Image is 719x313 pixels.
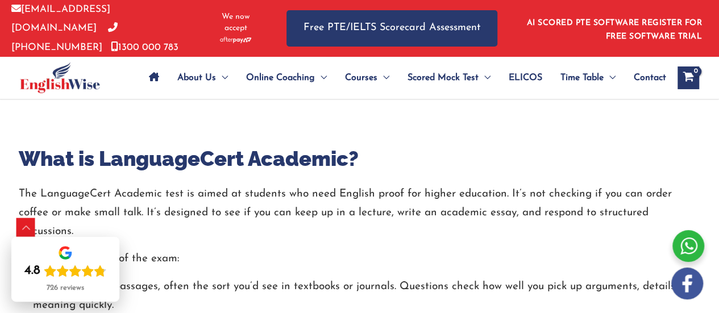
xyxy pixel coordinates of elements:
[678,66,699,89] a: View Shopping Cart, empty
[509,58,542,98] span: ELICOS
[671,268,703,299] img: white-facebook.png
[47,283,84,293] div: 726 reviews
[408,58,479,98] span: Scored Mock Test
[213,11,258,34] span: We now accept
[24,263,106,279] div: Rating: 4.8 out of 5
[315,58,327,98] span: Menu Toggle
[551,58,625,98] a: Time TableMenu Toggle
[11,5,110,33] a: [EMAIL_ADDRESS][DOMAIN_NAME]
[220,37,251,43] img: Afterpay-Logo
[520,10,708,47] aside: Header Widget 1
[237,58,336,98] a: Online CoachingMenu Toggle
[560,58,604,98] span: Time Table
[168,58,237,98] a: About UsMenu Toggle
[177,58,216,98] span: About Us
[634,58,666,98] span: Contact
[24,263,40,279] div: 4.8
[246,58,315,98] span: Online Coaching
[216,58,228,98] span: Menu Toggle
[479,58,491,98] span: Menu Toggle
[19,145,701,172] h2: What is LanguageCert Academic?
[604,58,616,98] span: Menu Toggle
[19,249,701,268] p: Here’s a breakdown of the exam:
[398,58,500,98] a: Scored Mock TestMenu Toggle
[527,19,703,41] a: AI SCORED PTE SOFTWARE REGISTER FOR FREE SOFTWARE TRIAL
[336,58,398,98] a: CoursesMenu Toggle
[286,10,497,46] a: Free PTE/IELTS Scorecard Assessment
[19,185,701,241] p: The LanguageCert Academic test is aimed at students who need English proof for higher education. ...
[625,58,666,98] a: Contact
[20,62,100,93] img: cropped-ew-logo
[11,23,118,52] a: [PHONE_NUMBER]
[500,58,551,98] a: ELICOS
[377,58,389,98] span: Menu Toggle
[111,43,178,52] a: 1300 000 783
[140,58,666,98] nav: Site Navigation: Main Menu
[345,58,377,98] span: Courses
